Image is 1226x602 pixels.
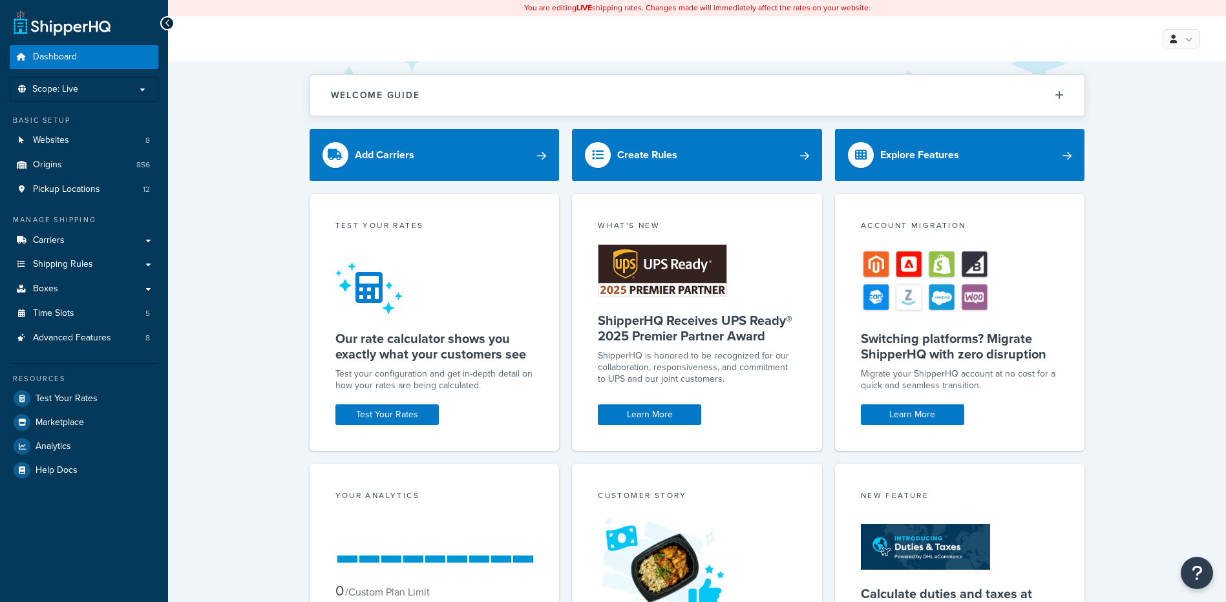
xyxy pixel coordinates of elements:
a: Shipping Rules [10,253,158,276]
div: Account Migration [861,220,1059,234]
a: Carriers [10,229,158,253]
span: Marketplace [36,417,84,428]
a: Analytics [10,435,158,458]
div: Test your configuration and get in-depth detail on how your rates are being calculated. [335,368,534,391]
span: 8 [145,135,150,146]
span: Help Docs [36,465,78,476]
div: Create Rules [617,146,677,164]
span: Carriers [33,235,65,246]
a: Dashboard [10,45,158,69]
span: 5 [145,308,150,319]
a: Pickup Locations12 [10,178,158,202]
span: Dashboard [33,52,77,63]
span: Advanced Features [33,333,111,344]
a: Test Your Rates [10,387,158,410]
span: Test Your Rates [36,393,98,404]
a: Advanced Features8 [10,326,158,350]
a: Help Docs [10,459,158,482]
a: Add Carriers [310,129,560,181]
h5: ShipperHQ Receives UPS Ready® 2025 Premier Partner Award [598,313,796,344]
button: Open Resource Center [1181,557,1213,589]
p: ShipperHQ is honored to be recognized for our collaboration, responsiveness, and commitment to UP... [598,350,796,385]
li: Time Slots [10,302,158,326]
h2: Welcome Guide [331,90,420,100]
div: Basic Setup [10,115,158,126]
li: Pickup Locations [10,178,158,202]
span: 856 [136,160,150,171]
a: Test Your Rates [335,404,439,425]
div: Migrate your ShipperHQ account at no cost for a quick and seamless transition. [861,368,1059,391]
a: Marketplace [10,411,158,434]
div: Customer Story [598,490,796,504]
a: Boxes [10,277,158,301]
b: LIVE [576,2,592,14]
span: Time Slots [33,308,74,319]
a: Learn More [861,404,964,425]
a: Origins856 [10,153,158,177]
a: Learn More [598,404,701,425]
div: Manage Shipping [10,214,158,225]
div: Add Carriers [355,146,414,164]
span: Scope: Live [32,84,78,95]
a: Time Slots5 [10,302,158,326]
span: Boxes [33,284,58,295]
div: Resources [10,373,158,384]
span: Shipping Rules [33,259,93,270]
span: 0 [335,580,344,601]
li: Websites [10,129,158,152]
div: New Feature [861,490,1059,504]
span: Analytics [36,441,71,452]
span: 12 [143,184,150,195]
span: 8 [145,333,150,344]
div: Explore Features [880,146,959,164]
span: Websites [33,135,69,146]
a: Explore Features [835,129,1085,181]
div: Your Analytics [335,490,534,504]
a: Websites8 [10,129,158,152]
span: Origins [33,160,62,171]
a: Create Rules [572,129,822,181]
button: Welcome Guide [310,75,1084,116]
li: Origins [10,153,158,177]
span: Pickup Locations [33,184,100,195]
div: What's New [598,220,796,234]
li: Advanced Features [10,326,158,350]
h5: Switching platforms? Migrate ShipperHQ with zero disruption [861,331,1059,362]
h5: Our rate calculator shows you exactly what your customers see [335,331,534,362]
div: Test your rates [335,220,534,234]
small: / Custom Plan Limit [345,585,430,599]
